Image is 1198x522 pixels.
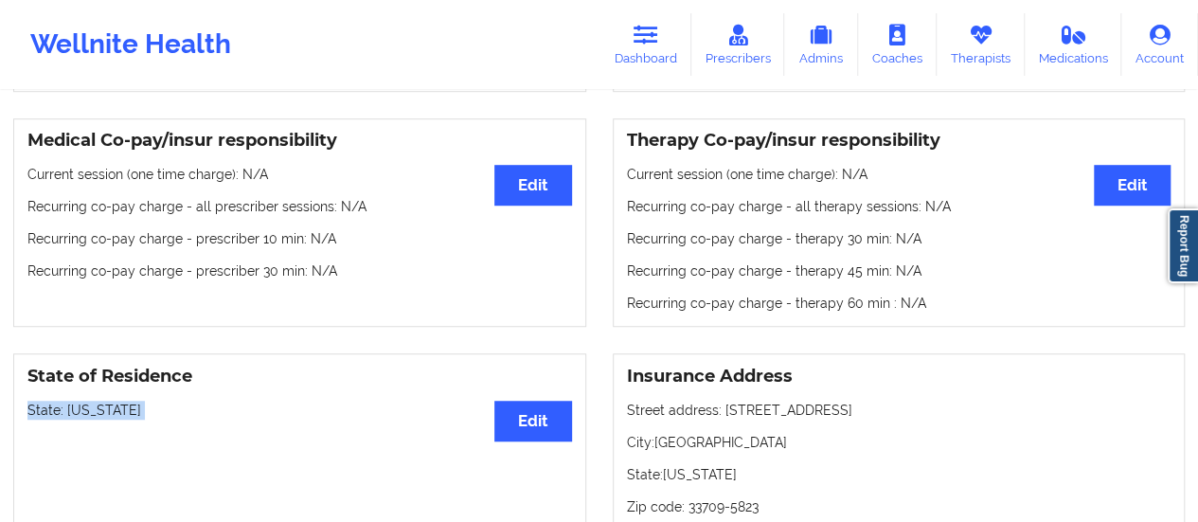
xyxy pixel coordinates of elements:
[1025,13,1122,76] a: Medications
[691,13,785,76] a: Prescribers
[937,13,1025,76] a: Therapists
[27,197,572,216] p: Recurring co-pay charge - all prescriber sessions : N/A
[600,13,691,76] a: Dashboard
[784,13,858,76] a: Admins
[627,433,1171,452] p: City: [GEOGRAPHIC_DATA]
[27,165,572,184] p: Current session (one time charge): N/A
[627,261,1171,280] p: Recurring co-pay charge - therapy 45 min : N/A
[1094,165,1171,206] button: Edit
[627,130,1171,152] h3: Therapy Co-pay/insur responsibility
[27,366,572,387] h3: State of Residence
[627,294,1171,313] p: Recurring co-pay charge - therapy 60 min : N/A
[494,401,571,441] button: Edit
[1168,208,1198,283] a: Report Bug
[27,130,572,152] h3: Medical Co-pay/insur responsibility
[627,165,1171,184] p: Current session (one time charge): N/A
[27,261,572,280] p: Recurring co-pay charge - prescriber 30 min : N/A
[858,13,937,76] a: Coaches
[627,197,1171,216] p: Recurring co-pay charge - all therapy sessions : N/A
[1121,13,1198,76] a: Account
[627,401,1171,420] p: Street address: [STREET_ADDRESS]
[27,229,572,248] p: Recurring co-pay charge - prescriber 10 min : N/A
[627,229,1171,248] p: Recurring co-pay charge - therapy 30 min : N/A
[627,465,1171,484] p: State: [US_STATE]
[627,497,1171,516] p: Zip code: 33709-5823
[27,401,572,420] p: State: [US_STATE]
[627,366,1171,387] h3: Insurance Address
[494,165,571,206] button: Edit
